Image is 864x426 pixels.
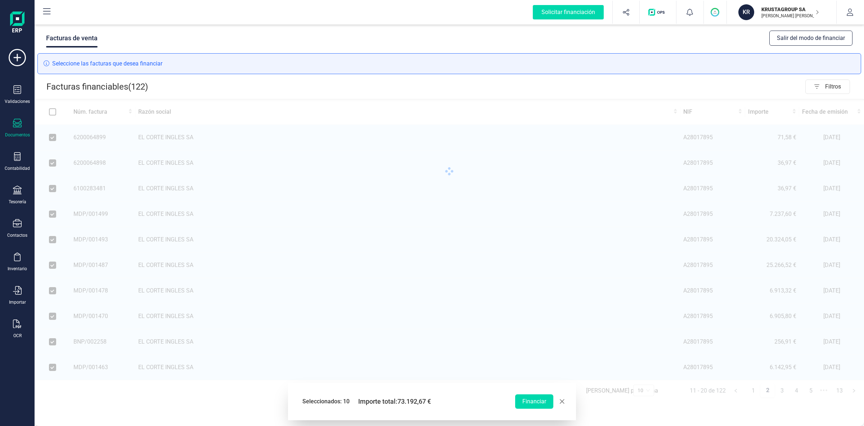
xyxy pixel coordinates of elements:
button: KRKRUSTAGROUP SA[PERSON_NAME] [PERSON_NAME] [735,1,828,24]
img: Logo de OPS [648,9,667,16]
span: Seleccionados: 10 [302,397,350,406]
div: Seleccione las facturas que desea financiar [37,53,861,74]
div: Documentos [5,132,30,138]
button: Salir del modo de financiar [769,31,852,46]
span: 73.192,67 € [397,398,431,405]
button: Solicitar financiación [524,1,612,24]
div: Contactos [7,232,27,238]
button: Logo de OPS [644,1,672,24]
div: KR [738,4,754,20]
span: Importe total: [358,396,431,407]
button: Filtros [805,80,850,94]
p: KRUSTAGROUP SA [761,6,819,13]
div: Tesorería [9,199,26,205]
div: Facturas de venta [46,29,98,47]
span: Filtros [825,80,850,94]
div: Validaciones [5,99,30,104]
div: Inventario [8,266,27,272]
p: [PERSON_NAME] [PERSON_NAME] [761,13,819,19]
div: Solicitar financiación [533,5,604,19]
div: Importar [9,299,26,305]
p: Facturas financiables ( 122 ) [46,80,148,94]
div: OCR [13,333,22,339]
img: Logo Finanedi [10,12,24,35]
button: Financiar [515,394,553,409]
div: Contabilidad [5,166,30,171]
